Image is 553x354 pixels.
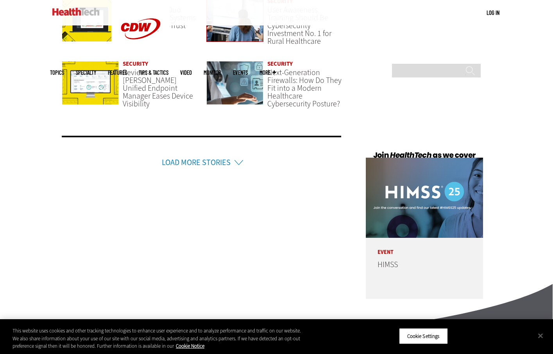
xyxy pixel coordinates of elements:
div: This website uses cookies and other tracking technologies to enhance user experience and to analy... [13,327,304,350]
span: Topics [50,70,64,75]
button: Close [532,327,549,344]
a: Doctor using secure tablet [206,61,264,112]
a: Tips & Tactics [139,70,168,75]
a: MonITor [204,70,221,75]
span: Specialty [76,70,96,75]
a: Next-Generation Firewalls: How Do They Fit into a Modern Healthcare Cybersecurity Posture? [267,67,342,109]
a: Log in [487,9,499,16]
a: Features [108,70,127,75]
img: HIMSS25 [366,150,483,238]
a: Events [233,70,248,75]
a: Review: [PERSON_NAME] Unified Endpoint Manager Eases Device Visibility [123,67,193,109]
button: Cookie Settings [399,328,448,344]
a: Video [180,70,192,75]
div: User menu [487,9,499,17]
span: More [259,70,276,75]
p: Event [366,238,483,255]
a: Ivanti Unified Endpoint Manager [62,61,119,112]
img: Home [52,8,100,16]
a: CDW [111,52,170,60]
a: More information about your privacy [176,343,204,349]
a: HIMSS [378,259,398,270]
a: Load More Stories [162,157,231,168]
